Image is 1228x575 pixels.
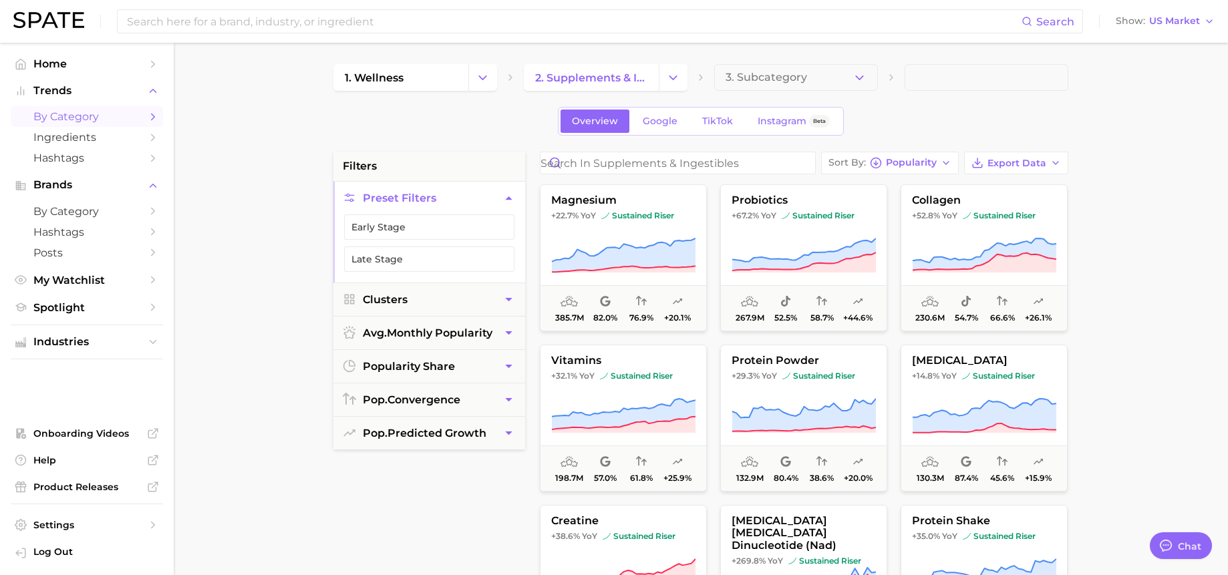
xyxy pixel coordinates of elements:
[659,64,687,91] button: Change Category
[788,557,796,565] img: sustained riser
[344,246,514,272] button: Late Stage
[600,294,611,310] span: popularity share: Google
[963,531,1036,542] span: sustained riser
[962,371,1035,381] span: sustained riser
[630,473,653,483] span: 61.8%
[821,152,959,174] button: Sort ByPopularity
[746,110,841,133] a: InstagramBeta
[762,371,777,381] span: YoY
[11,53,163,74] a: Home
[551,210,579,220] span: +22.7%
[1033,294,1044,310] span: popularity predicted growth: Very Likely
[962,372,970,380] img: sustained riser
[126,10,1022,33] input: Search here for a brand, industry, or ingredient
[363,360,455,373] span: popularity share
[561,110,629,133] a: Overview
[363,393,460,406] span: convergence
[535,71,647,84] span: 2. supplements & ingestibles
[912,531,940,541] span: +35.0%
[761,210,776,221] span: YoY
[987,158,1046,169] span: Export Data
[11,242,163,263] a: Posts
[11,148,163,168] a: Hashtags
[736,473,764,483] span: 132.9m
[33,226,140,238] span: Hashtags
[33,427,140,439] span: Onboarding Videos
[33,179,140,191] span: Brands
[691,110,744,133] a: TikTok
[540,184,707,331] button: magnesium+22.7% YoYsustained risersustained riser385.7m82.0%76.9%+20.1%
[643,116,677,127] span: Google
[780,454,791,470] span: popularity share: Google
[810,313,834,323] span: 58.7%
[990,473,1014,483] span: 45.6%
[732,556,766,566] span: +269.8%
[561,454,578,470] span: average monthly popularity: Very High Popularity
[541,194,706,206] span: magnesium
[363,393,388,406] abbr: popularity index
[11,175,163,195] button: Brands
[853,294,863,310] span: popularity predicted growth: Very Likely
[363,293,408,306] span: Clusters
[963,212,971,220] img: sustained riser
[828,159,866,166] span: Sort By
[961,454,971,470] span: popularity share: Google
[636,294,647,310] span: popularity convergence: High Convergence
[941,371,957,381] span: YoY
[901,355,1067,367] span: [MEDICAL_DATA]
[720,345,887,492] button: protein powder+29.3% YoYsustained risersustained riser132.9m80.4%38.6%+20.0%
[721,194,887,206] span: probiotics
[963,532,971,540] img: sustained riser
[964,152,1068,174] button: Export Data
[721,355,887,367] span: protein powder
[741,454,758,470] span: average monthly popularity: Very High Popularity
[11,515,163,535] a: Settings
[636,454,647,470] span: popularity convergence: High Convergence
[541,152,815,174] input: Search in supplements & ingestibles
[333,317,525,349] button: avg.monthly popularity
[11,477,163,497] a: Product Releases
[942,531,957,542] span: YoY
[33,110,140,123] span: by Category
[363,427,388,439] abbr: popularity index
[11,423,163,443] a: Onboarding Videos
[33,519,140,531] span: Settings
[901,345,1068,492] button: [MEDICAL_DATA]+14.8% YoYsustained risersustained riser130.3m87.4%45.6%+15.9%
[758,116,806,127] span: Instagram
[33,454,140,466] span: Help
[955,473,978,483] span: 87.4%
[601,210,674,221] span: sustained riser
[741,294,758,310] span: average monthly popularity: Very High Popularity
[11,127,163,148] a: Ingredients
[901,194,1067,206] span: collagen
[11,201,163,222] a: by Category
[886,159,937,166] span: Popularity
[593,313,617,323] span: 82.0%
[11,542,163,564] a: Log out. Currently logged in with e-mail cklemawesch@growve.com.
[901,184,1068,331] button: collagen+52.8% YoYsustained risersustained riser230.6m54.7%66.6%+26.1%
[524,64,659,91] a: 2. supplements & ingestibles
[600,371,673,381] span: sustained riser
[555,473,583,483] span: 198.7m
[333,182,525,214] button: Preset Filters
[33,481,140,493] span: Product Releases
[363,192,436,204] span: Preset Filters
[33,152,140,164] span: Hashtags
[961,294,971,310] span: popularity share: TikTok
[915,313,945,323] span: 230.6m
[541,355,706,367] span: vitamins
[11,81,163,101] button: Trends
[363,427,486,439] span: predicted growth
[579,371,595,381] span: YoY
[990,313,1015,323] span: 66.6%
[468,64,497,91] button: Change Category
[963,210,1036,221] span: sustained riser
[344,214,514,240] button: Early Stage
[901,515,1067,527] span: protein shake
[600,372,608,380] img: sustained riser
[672,294,683,310] span: popularity predicted growth: Very Likely
[343,158,377,174] span: filters
[603,532,611,540] img: sustained riser
[774,313,797,323] span: 52.5%
[912,371,939,381] span: +14.8%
